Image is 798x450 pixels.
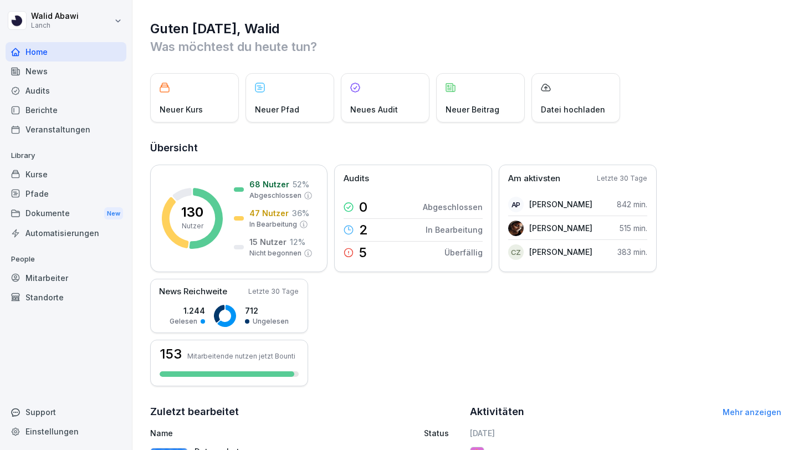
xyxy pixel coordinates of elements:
[723,407,781,417] a: Mehr anzeigen
[159,285,227,298] p: News Reichweite
[6,147,126,165] p: Library
[150,140,781,156] h2: Übersicht
[508,172,560,185] p: Am aktivsten
[444,247,483,258] p: Überfällig
[6,165,126,184] a: Kurse
[6,120,126,139] a: Veranstaltungen
[426,224,483,236] p: In Bearbeitung
[249,178,289,190] p: 68 Nutzer
[160,104,203,115] p: Neuer Kurs
[359,223,368,237] p: 2
[508,221,524,236] img: lbqg5rbd359cn7pzouma6c8b.png
[249,236,287,248] p: 15 Nutzer
[292,207,309,219] p: 36 %
[6,203,126,224] div: Dokumente
[470,427,782,439] h6: [DATE]
[150,38,781,55] p: Was möchtest du heute tun?
[617,246,647,258] p: 383 min.
[529,198,592,210] p: [PERSON_NAME]
[249,248,301,258] p: Nicht begonnen
[6,184,126,203] a: Pfade
[6,268,126,288] a: Mitarbeiter
[249,219,297,229] p: In Bearbeitung
[529,222,592,234] p: [PERSON_NAME]
[170,316,197,326] p: Gelesen
[529,246,592,258] p: [PERSON_NAME]
[6,62,126,81] a: News
[181,206,203,219] p: 130
[182,221,203,231] p: Nutzer
[249,191,301,201] p: Abgeschlossen
[508,244,524,260] div: CZ
[6,223,126,243] a: Automatisierungen
[597,173,647,183] p: Letzte 30 Tage
[350,104,398,115] p: Neues Audit
[508,197,524,212] div: AP
[31,12,79,21] p: Walid Abawi
[6,250,126,268] p: People
[150,404,462,420] h2: Zuletzt bearbeitet
[170,305,205,316] p: 1.244
[6,100,126,120] a: Berichte
[187,352,295,360] p: Mitarbeitende nutzen jetzt Bounti
[359,201,367,214] p: 0
[344,172,369,185] p: Audits
[104,207,123,220] div: New
[6,42,126,62] a: Home
[6,203,126,224] a: DokumenteNew
[6,288,126,307] a: Standorte
[150,20,781,38] h1: Guten [DATE], Walid
[446,104,499,115] p: Neuer Beitrag
[6,81,126,100] a: Audits
[470,404,524,420] h2: Aktivitäten
[150,427,340,439] p: Name
[253,316,289,326] p: Ungelesen
[160,347,182,361] h3: 153
[424,427,449,439] p: Status
[423,201,483,213] p: Abgeschlossen
[249,207,289,219] p: 47 Nutzer
[31,22,79,29] p: Lanch
[620,222,647,234] p: 515 min.
[245,305,289,316] p: 712
[541,104,605,115] p: Datei hochladen
[248,287,299,296] p: Letzte 30 Tage
[290,236,305,248] p: 12 %
[293,178,309,190] p: 52 %
[617,198,647,210] p: 842 min.
[6,422,126,441] a: Einstellungen
[359,246,367,259] p: 5
[6,402,126,422] div: Support
[255,104,299,115] p: Neuer Pfad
